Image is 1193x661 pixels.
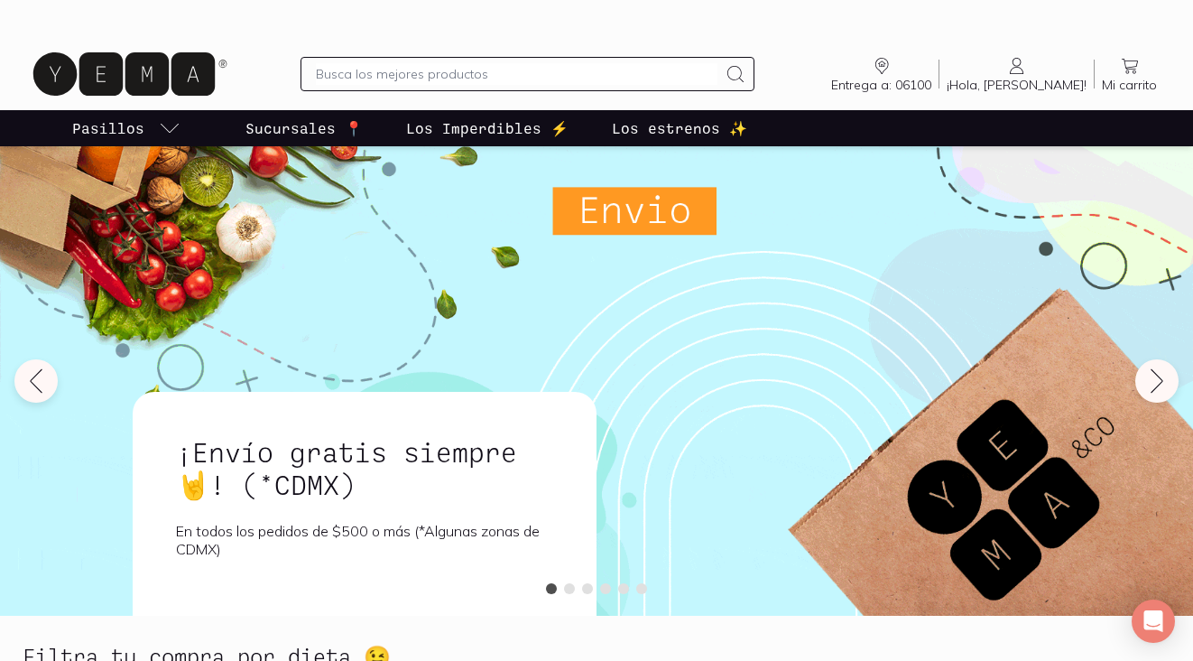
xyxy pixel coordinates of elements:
[612,117,747,139] p: Los estrenos ✨
[939,55,1094,93] a: ¡Hola, [PERSON_NAME]!
[1132,600,1175,643] div: Open Intercom Messenger
[406,117,569,139] p: Los Imperdibles ⚡️
[176,435,553,500] h1: ¡Envío gratis siempre🤘! (*CDMX)
[72,117,144,139] p: Pasillos
[824,55,939,93] a: Entrega a: 06100
[316,63,717,85] input: Busca los mejores productos
[608,110,751,146] a: Los estrenos ✨
[831,77,931,93] span: Entrega a: 06100
[1102,77,1157,93] span: Mi carrito
[176,522,553,558] p: En todos los pedidos de $500 o más (*Algunas zonas de CDMX)
[69,110,184,146] a: pasillo-todos-link
[242,110,366,146] a: Sucursales 📍
[947,77,1087,93] span: ¡Hola, [PERSON_NAME]!
[1095,55,1164,93] a: Mi carrito
[245,117,363,139] p: Sucursales 📍
[402,110,572,146] a: Los Imperdibles ⚡️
